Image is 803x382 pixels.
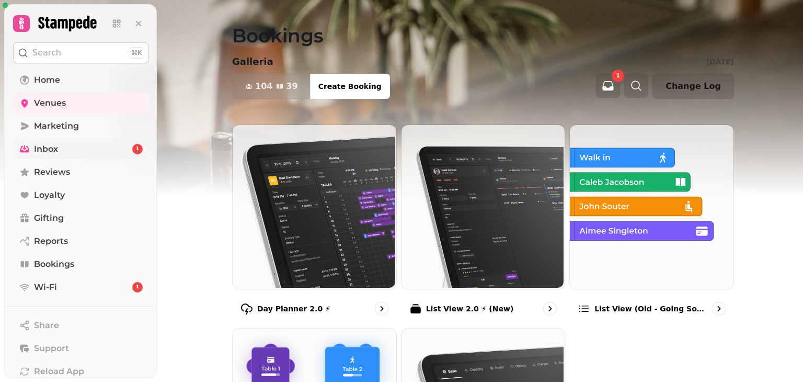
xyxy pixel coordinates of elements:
[34,166,70,178] span: Reviews
[34,189,65,201] span: Loyalty
[13,338,149,359] button: Support
[32,47,61,59] p: Search
[569,125,734,324] a: List view (Old - going soon)List view (Old - going soon)
[34,120,79,132] span: Marketing
[136,145,139,153] span: 1
[257,304,330,314] p: Day Planner 2.0 ⚡
[255,82,272,91] span: 104
[34,342,69,355] span: Support
[34,74,60,86] span: Home
[401,125,566,324] a: List View 2.0 ⚡ (New)List View 2.0 ⚡ (New)
[545,304,555,314] svg: go to
[136,284,139,291] span: 1
[13,185,149,206] a: Loyalty
[400,124,564,288] img: List View 2.0 ⚡ (New)
[34,365,84,378] span: Reload App
[34,212,64,224] span: Gifting
[616,73,620,78] span: 1
[13,70,149,91] a: Home
[426,304,514,314] p: List View 2.0 ⚡ (New)
[318,83,382,90] span: Create Booking
[34,235,68,248] span: Reports
[310,74,390,99] button: Create Booking
[569,124,732,288] img: List view (Old - going soon)
[129,47,144,59] div: ⌘K
[706,57,734,67] p: [DATE]
[13,162,149,183] a: Reviews
[34,258,74,271] span: Bookings
[232,125,397,324] a: Day Planner 2.0 ⚡Day Planner 2.0 ⚡
[13,208,149,229] a: Gifting
[376,304,387,314] svg: go to
[13,93,149,114] a: Venues
[233,74,311,99] button: 10439
[13,116,149,137] a: Marketing
[34,319,59,332] span: Share
[13,315,149,336] button: Share
[13,42,149,63] button: Search⌘K
[594,304,708,314] p: List view (Old - going soon)
[13,254,149,275] a: Bookings
[13,361,149,382] button: Reload App
[652,74,734,99] button: Change Log
[34,281,57,294] span: Wi-Fi
[34,97,66,109] span: Venues
[666,82,721,91] span: Change Log
[286,82,297,91] span: 39
[714,304,724,314] svg: go to
[13,139,149,160] a: Inbox1
[13,277,149,298] a: Wi-Fi1
[13,231,149,252] a: Reports
[232,54,273,69] p: Galleria
[232,124,395,288] img: Day Planner 2.0 ⚡
[34,143,58,155] span: Inbox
